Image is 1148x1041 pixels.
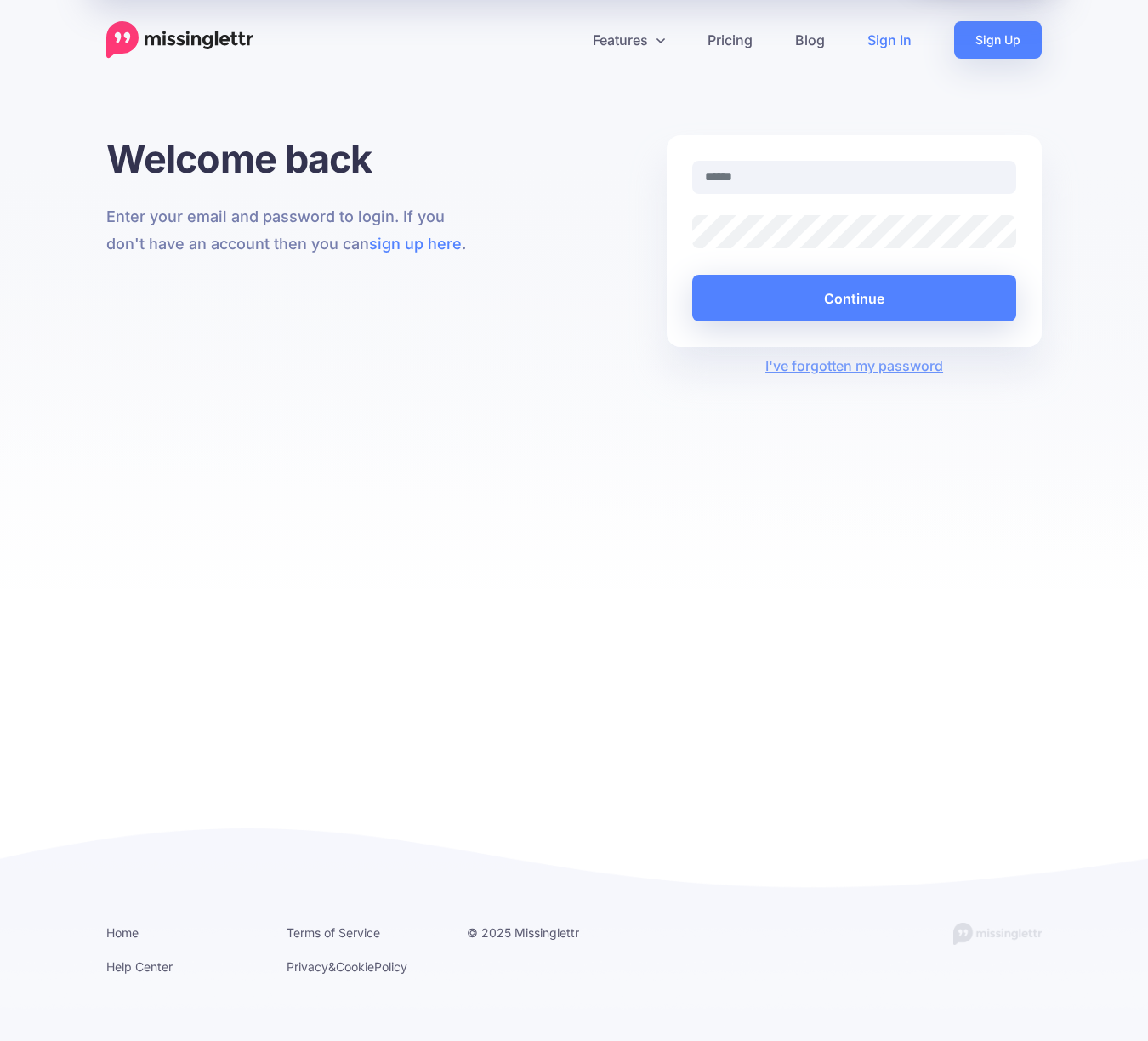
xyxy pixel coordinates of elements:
[106,959,173,974] a: Help Center
[571,21,686,59] a: Features
[106,135,481,182] h1: Welcome back
[954,21,1042,59] a: Sign Up
[287,925,380,940] a: Terms of Service
[686,21,774,59] a: Pricing
[846,21,933,59] a: Sign In
[106,925,139,940] a: Home
[692,275,1016,321] button: Continue
[106,203,481,258] p: Enter your email and password to login. If you don't have an account then you can .
[369,235,462,253] a: sign up here
[287,959,328,974] a: Privacy
[336,959,374,974] a: Cookie
[287,956,441,977] li: & Policy
[765,357,943,374] a: I've forgotten my password
[774,21,846,59] a: Blog
[467,922,622,943] li: © 2025 Missinglettr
